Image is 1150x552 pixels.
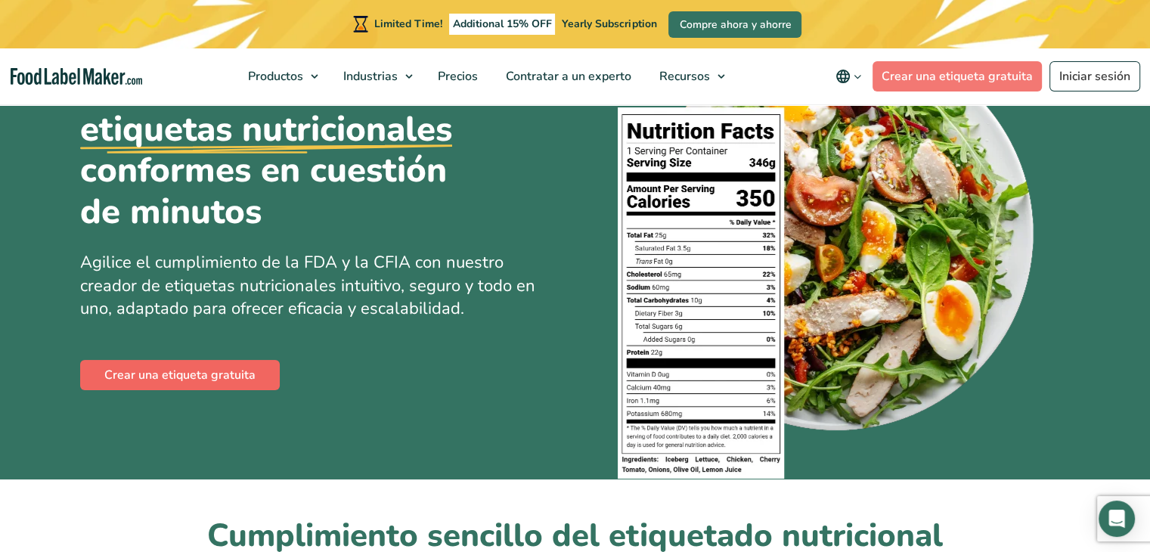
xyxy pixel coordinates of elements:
[668,11,801,38] a: Compre ahora y ahorre
[618,26,1039,479] img: Un plato de comida con una etiqueta de información nutricional encima.
[655,68,711,85] span: Recursos
[330,48,420,104] a: Industrias
[243,68,305,85] span: Productos
[374,17,442,31] span: Limited Time!
[1099,501,1135,537] div: Open Intercom Messenger
[339,68,399,85] span: Industrias
[433,68,479,85] span: Precios
[646,48,733,104] a: Recursos
[80,251,535,321] span: Agilice el cumplimiento de la FDA y la CFIA con nuestro creador de etiquetas nutricionales intuit...
[234,48,326,104] a: Productos
[80,109,452,150] u: etiquetas nutricionales
[501,68,633,85] span: Contratar a un experto
[424,48,488,104] a: Precios
[562,17,656,31] span: Yearly Subscription
[492,48,642,104] a: Contratar a un experto
[80,360,280,390] a: Crear una etiqueta gratuita
[873,61,1042,91] a: Crear una etiqueta gratuita
[1049,61,1140,91] a: Iniciar sesión
[80,67,488,233] h1: Cree conformes en cuestión de minutos
[449,14,556,35] span: Additional 15% OFF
